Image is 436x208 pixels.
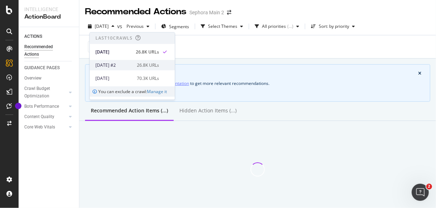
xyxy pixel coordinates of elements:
div: ACTIONS [24,33,42,40]
div: Last 10 Crawls [95,35,133,41]
div: 26.8K URLs [136,49,159,55]
div: Intelligence [24,6,73,13]
a: GUIDANCE PAGES [24,64,74,72]
span: Segments [169,24,189,30]
button: Sort: by priority [308,21,358,32]
div: 70.3K URLs [137,75,159,82]
div: Hidden Action Items (...) [179,107,237,114]
div: You can exclude a crawl: [90,86,175,97]
div: ( ... ) [287,24,293,29]
a: Recommended Actions [24,43,74,58]
div: Tooltip anchor [15,103,21,109]
div: 26.8K URLs [137,62,159,69]
a: Content Quality [24,113,67,121]
button: Segments [158,21,192,32]
span: 2 [426,184,432,189]
div: Select Themes [208,24,237,29]
span: vs [117,23,124,30]
div: Bots Performance [24,103,59,110]
iframe: Intercom live chat [412,184,429,201]
div: Crawl Budget Optimization [24,85,62,100]
span: 2025 Aug. 15th [95,23,109,29]
a: Bots Performance [24,103,67,110]
div: GUIDANCE PAGES [24,64,60,72]
div: to get more relevant recommendations . [94,80,421,87]
div: Sephora Main 2 [189,9,224,16]
div: Content Quality [24,113,54,121]
button: Select Themes [198,21,246,32]
div: All priorities [262,24,286,29]
div: Sort: by priority [319,24,349,29]
div: arrow-right-arrow-left [227,10,231,15]
span: Previous [124,23,144,29]
div: Recommended Actions [85,6,187,18]
button: [DATE] [85,21,117,32]
div: Recommended Actions [24,43,67,58]
a: Overview [24,75,74,82]
div: info banner [85,64,430,102]
div: Core Web Vitals [24,123,55,131]
div: [DATE] #2 [95,62,133,69]
button: close banner [416,70,423,77]
div: Overview [24,75,41,82]
div: [DATE] [95,49,132,55]
button: All priorities(...) [252,21,302,32]
a: Crawl Budget Optimization [24,85,67,100]
a: ACTIONS [24,33,74,40]
div: ActionBoard [24,13,73,21]
div: Recommended Action Items (...) [91,107,168,114]
button: Previous [124,21,152,32]
div: Get more relevant SEO actions [101,70,418,77]
a: Core Web Vitals [24,123,67,131]
button: By: pagetype Level 1 [88,41,147,52]
a: Manage it [147,88,167,95]
div: [DATE] [95,75,133,82]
